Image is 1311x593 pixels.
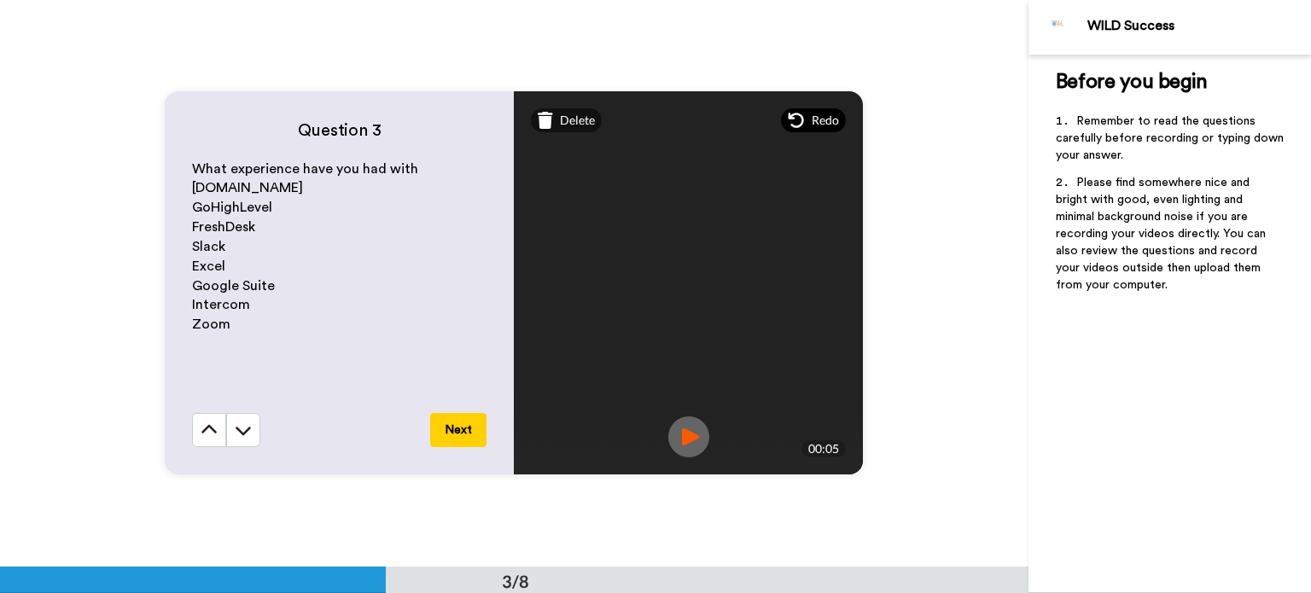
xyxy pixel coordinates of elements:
[1056,72,1207,92] span: Before you begin
[560,112,595,129] span: Delete
[192,279,275,293] span: Google Suite
[1038,7,1079,48] img: Profile Image
[192,259,225,273] span: Excel
[801,440,846,457] div: 00:05
[192,240,225,253] span: Slack
[192,201,272,214] span: GoHighLevel
[1056,177,1269,291] span: Please find somewhere nice and bright with good, even lighting and minimal background noise if yo...
[781,108,846,132] div: Redo
[192,181,303,195] span: [DOMAIN_NAME]
[1087,18,1310,34] div: WILD Success
[812,112,839,129] span: Redo
[475,569,556,593] div: 3/8
[192,298,250,311] span: Intercom
[668,416,709,457] img: ic_record_play.svg
[192,220,255,234] span: FreshDesk
[192,119,487,142] h4: Question 3
[192,317,230,331] span: Zoom
[1056,115,1287,161] span: Remember to read the questions carefully before recording or typing down your answer.
[531,108,602,132] div: Delete
[192,162,418,176] span: What experience have you had with
[430,413,487,447] button: Next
